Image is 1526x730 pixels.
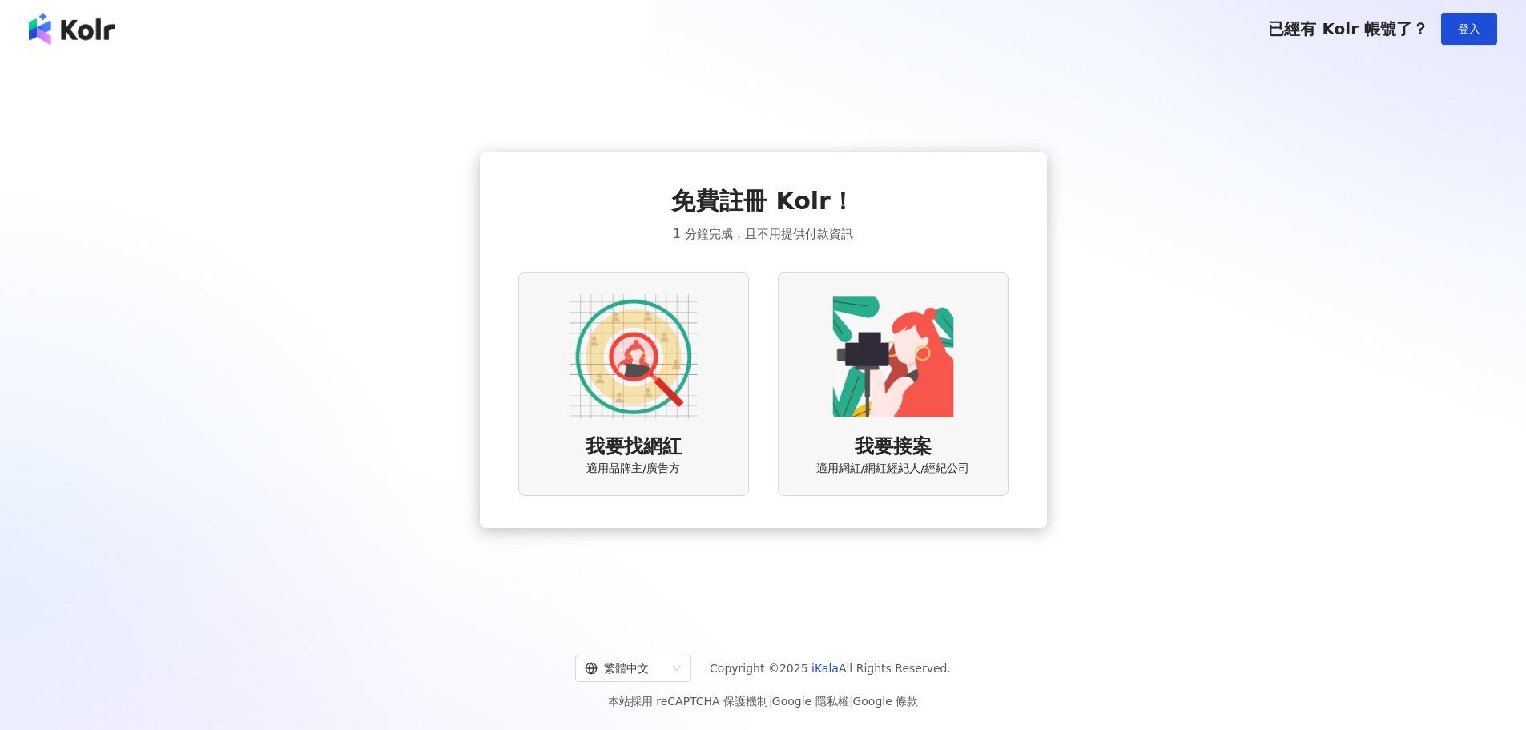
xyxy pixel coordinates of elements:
span: Copyright © 2025 All Rights Reserved. [710,659,951,678]
span: 我要找網紅 [586,434,682,461]
span: 1 分鐘完成，且不用提供付款資訊 [673,224,852,244]
a: iKala [811,662,839,675]
span: 免費註冊 Kolr！ [671,184,855,218]
span: 登入 [1458,22,1480,35]
a: Google 隱私權 [772,695,849,708]
span: | [849,695,853,708]
span: 適用網紅/網紅經紀人/經紀公司 [816,461,969,477]
span: 已經有 Kolr 帳號了？ [1268,19,1428,38]
img: AD identity option [570,292,698,421]
img: KOL identity option [829,292,957,421]
span: 我要接案 [855,434,932,461]
span: | [768,695,772,708]
span: 適用品牌主/廣告方 [586,461,680,477]
a: Google 條款 [852,695,918,708]
div: 繁體中文 [585,655,666,681]
img: logo [29,13,115,45]
button: 登入 [1441,13,1497,45]
span: 本站採用 reCAPTCHA 保護機制 [608,692,918,711]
